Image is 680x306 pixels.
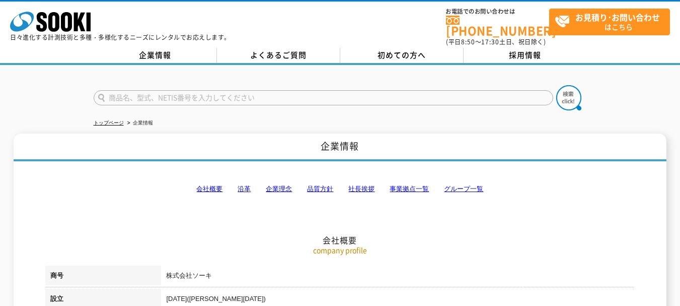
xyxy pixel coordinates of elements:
strong: お見積り･お問い合わせ [575,11,660,23]
a: 採用情報 [464,48,587,63]
span: お電話でのお問い合わせは [446,9,549,15]
a: 会社概要 [196,185,222,193]
a: よくあるご質問 [217,48,340,63]
input: 商品名、型式、NETIS番号を入力してください [94,90,553,105]
span: はこちら [555,9,669,34]
a: 初めての方へ [340,48,464,63]
h2: 会社概要 [45,134,634,246]
a: 沿革 [238,185,251,193]
span: 17:30 [481,37,499,46]
a: [PHONE_NUMBER] [446,16,549,36]
a: 事業拠点一覧 [390,185,429,193]
a: グループ一覧 [444,185,483,193]
a: 品質方針 [307,185,333,193]
span: 初めての方へ [377,49,426,60]
a: 社長挨拶 [348,185,374,193]
a: お見積り･お問い合わせはこちら [549,9,670,35]
a: トップページ [94,120,124,126]
img: btn_search.png [556,85,581,110]
span: (平日 ～ 土日、祝日除く) [446,37,546,46]
p: 日々進化する計測技術と多種・多様化するニーズにレンタルでお応えします。 [10,34,231,40]
h1: 企業情報 [14,134,666,161]
th: 商号 [45,266,161,289]
p: company profile [45,245,634,256]
a: 企業情報 [94,48,217,63]
a: 企業理念 [266,185,292,193]
span: 8:50 [461,37,475,46]
li: 企業情報 [125,118,153,129]
td: 株式会社ソーキ [161,266,634,289]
